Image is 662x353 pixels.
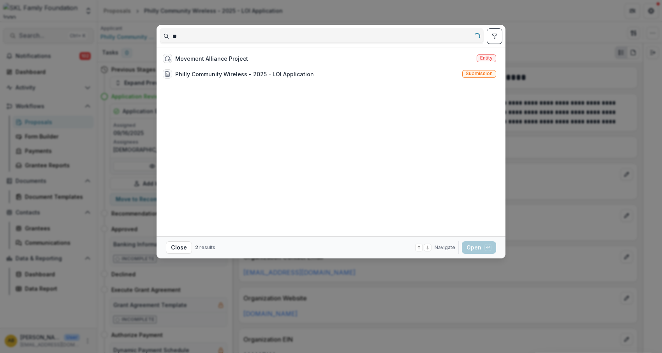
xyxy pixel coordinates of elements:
[487,28,502,44] button: toggle filters
[175,54,248,63] div: Movement Alliance Project
[166,241,192,254] button: Close
[480,55,493,61] span: Entity
[462,241,496,254] button: Open
[435,244,455,251] span: Navigate
[466,71,493,76] span: Submission
[175,70,314,78] div: Philly Community Wireless - 2025 - LOI Application
[199,244,215,250] span: results
[195,244,198,250] span: 2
